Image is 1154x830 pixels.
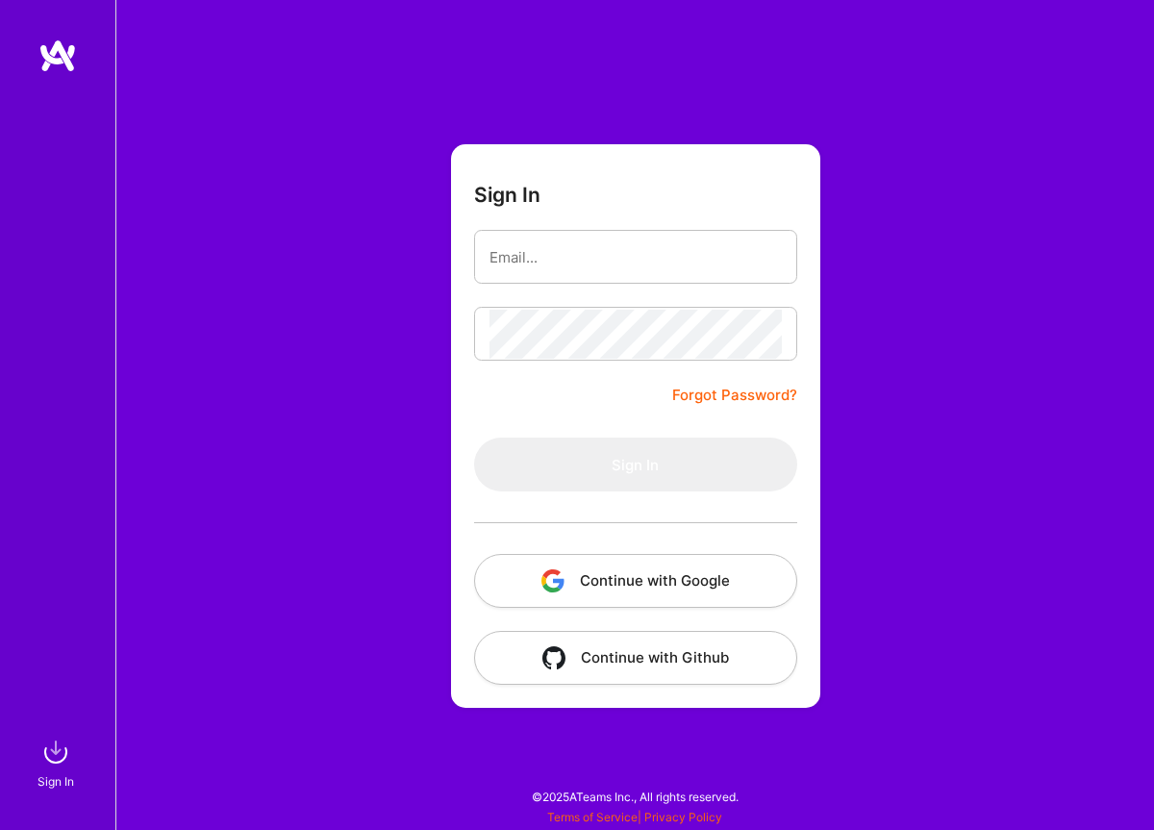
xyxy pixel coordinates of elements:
[474,183,540,207] h3: Sign In
[644,810,722,824] a: Privacy Policy
[37,733,75,771] img: sign in
[474,554,797,608] button: Continue with Google
[474,631,797,685] button: Continue with Github
[38,771,74,792] div: Sign In
[672,384,797,407] a: Forgot Password?
[547,810,722,824] span: |
[547,810,638,824] a: Terms of Service
[115,772,1154,820] div: © 2025 ATeams Inc., All rights reserved.
[541,569,564,592] img: icon
[40,733,75,792] a: sign inSign In
[474,438,797,491] button: Sign In
[489,233,782,282] input: Email...
[38,38,77,73] img: logo
[542,646,565,669] img: icon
